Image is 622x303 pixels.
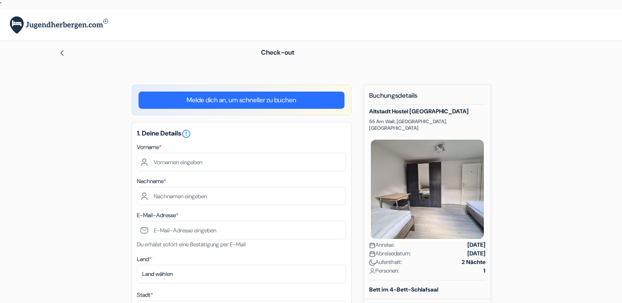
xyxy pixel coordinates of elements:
[369,249,411,258] span: Abreisedatum:
[137,221,346,239] input: E-Mail-Adresse eingeben
[369,286,438,293] b: Bett im 4-Bett-Schlafsaal
[483,266,486,275] strong: 1
[369,242,375,248] img: calendar.svg
[137,187,346,205] input: Nachnamen eingeben
[369,108,486,115] h5: Altstadt Hostel [GEOGRAPHIC_DATA]
[261,48,294,57] span: Check-out
[137,129,346,139] h5: 1. Deine Details
[369,259,375,266] img: moon.svg
[59,50,65,56] img: left_arrow.svg
[462,258,486,266] strong: 2 Nächte
[369,266,399,275] span: Personen:
[369,258,402,266] span: Aufenthalt:
[137,177,166,186] label: Nachname
[137,211,178,220] label: E-Mail-Adresse
[137,255,151,264] label: Land
[369,241,395,249] span: Anreise:
[369,251,375,257] img: calendar.svg
[10,16,108,34] img: Jugendherbergen.com
[137,291,153,299] label: Stadt
[181,129,191,138] a: error_outline
[369,118,486,131] p: 55 Am Wall, [GEOGRAPHIC_DATA], [GEOGRAPHIC_DATA]
[137,153,346,171] input: Vornamen eingeben
[137,143,162,151] label: Vorname
[139,92,345,109] a: Melde dich an, um schneller zu buchen
[467,249,486,258] strong: [DATE]
[467,241,486,249] strong: [DATE]
[137,241,246,248] small: Du erhälst sofort eine Bestätigung per E-Mail
[369,92,486,105] h5: Buchungsdetails
[181,129,191,139] i: error_outline
[369,268,375,274] img: user_icon.svg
